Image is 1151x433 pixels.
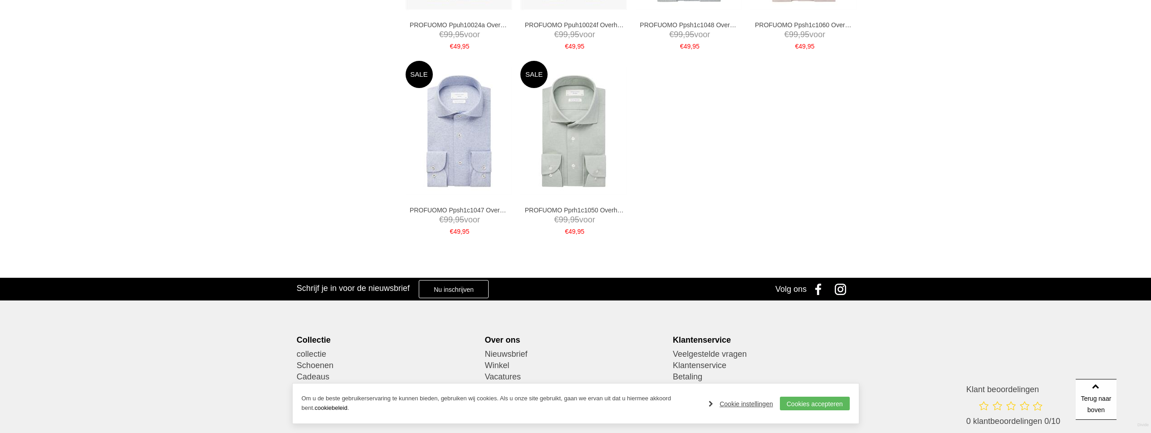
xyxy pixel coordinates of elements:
[520,67,627,195] img: PROFUOMO Pprh1c1050 Overhemden
[576,43,578,50] span: ,
[297,360,478,371] a: Schoenen
[525,29,625,40] span: voor
[485,335,666,345] div: Over ons
[640,21,740,29] a: PROFUOMO Ppsh1c1048 Overhemden
[669,30,674,39] span: €
[462,228,470,235] span: 95
[1076,379,1117,420] a: Terug naar boven
[577,43,584,50] span: 95
[297,371,478,383] a: Cadeaus
[680,43,684,50] span: €
[460,43,462,50] span: ,
[755,29,855,40] span: voor
[453,30,455,39] span: ,
[568,228,576,235] span: 49
[685,30,694,39] span: 95
[444,215,453,224] span: 99
[780,397,850,410] a: Cookies accepteren
[455,215,464,224] span: 95
[570,215,579,224] span: 95
[674,30,683,39] span: 99
[302,394,700,413] p: Om u de beste gebruikerservaring te kunnen bieden, gebruiken wij cookies. Als u onze site gebruik...
[460,228,462,235] span: ,
[673,383,854,394] a: Levering
[439,215,444,224] span: €
[692,43,700,50] span: 95
[809,278,832,300] a: Facebook
[439,30,444,39] span: €
[577,228,584,235] span: 95
[640,29,740,40] span: voor
[570,30,579,39] span: 95
[568,43,576,50] span: 49
[565,228,568,235] span: €
[410,206,509,214] a: PROFUOMO Ppsh1c1047 Overhemden
[1137,419,1149,431] a: Divide
[525,214,625,226] span: voor
[450,43,454,50] span: €
[406,67,512,195] img: PROFUOMO Ppsh1c1047 Overhemden
[568,30,570,39] span: ,
[800,30,809,39] span: 95
[798,43,806,50] span: 49
[485,349,666,360] a: Nieuwsbrief
[419,280,489,298] a: Nu inschrijven
[798,30,800,39] span: ,
[455,30,464,39] span: 95
[673,335,854,345] div: Klantenservice
[673,360,854,371] a: Klantenservice
[775,278,807,300] div: Volg ons
[485,371,666,383] a: Vacatures
[795,43,799,50] span: €
[806,43,808,50] span: ,
[966,417,1060,426] span: 0 klantbeoordelingen 0/10
[673,349,854,360] a: Veelgestelde vragen
[453,43,460,50] span: 49
[559,30,568,39] span: 99
[554,30,559,39] span: €
[410,21,509,29] a: PROFUOMO Ppuh10024a Overhemden
[453,215,455,224] span: ,
[485,383,666,394] a: Maatwerk
[485,360,666,371] a: Winkel
[462,43,470,50] span: 95
[559,215,568,224] span: 99
[297,349,478,360] a: collectie
[709,397,773,411] a: Cookie instellingen
[789,30,798,39] span: 99
[683,30,685,39] span: ,
[565,43,568,50] span: €
[453,228,460,235] span: 49
[525,21,625,29] a: PROFUOMO Ppuh10024f Overhemden
[525,206,625,214] a: PROFUOMO Pprh1c1050 Overhemden
[444,30,453,39] span: 99
[576,228,578,235] span: ,
[691,43,692,50] span: ,
[808,43,815,50] span: 95
[784,30,789,39] span: €
[684,43,691,50] span: 49
[297,335,478,345] div: Collectie
[297,283,410,293] h3: Schrijf je in voor de nieuwsbrief
[554,215,559,224] span: €
[450,228,454,235] span: €
[314,404,347,411] a: cookiebeleid
[673,371,854,383] a: Betaling
[297,383,478,394] a: Outlet
[568,215,570,224] span: ,
[755,21,855,29] a: PROFUOMO Ppsh1c1060 Overhemden
[410,29,509,40] span: voor
[832,278,854,300] a: Instagram
[410,214,509,226] span: voor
